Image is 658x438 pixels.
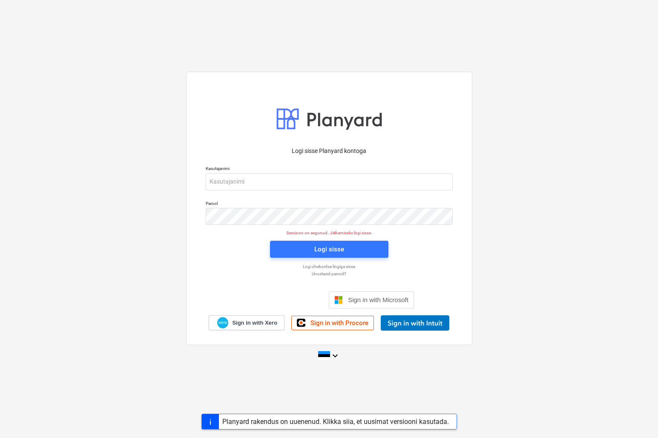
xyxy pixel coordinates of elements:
div: Planyard rakendus on uuenenud. Klikka siia, et uusimat versiooni kasutada. [222,418,449,426]
iframe: Sign in with Google Button [240,291,326,309]
span: Sign in with Xero [232,319,277,327]
p: Logi sisse Planyard kontoga [206,147,453,156]
p: Sessioon on aegunud. Jätkamiseks logi sisse. [201,230,458,236]
input: Kasutajanimi [206,173,453,190]
a: Unustasid parooli? [201,271,457,277]
span: Sign in with Procore [310,319,368,327]
i: keyboard_arrow_down [330,351,340,361]
img: Xero logo [217,317,228,328]
a: Sign in with Xero [209,315,284,330]
a: Sign in with Procore [291,316,374,330]
img: Microsoft logo [334,296,343,304]
div: Logi sisse [314,244,344,255]
span: Sign in with Microsoft [348,296,408,303]
button: Logi sisse [270,241,388,258]
a: Logi ühekordse lingiga sisse [201,264,457,269]
p: Kasutajanimi [206,166,453,173]
p: Parool [206,201,453,208]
